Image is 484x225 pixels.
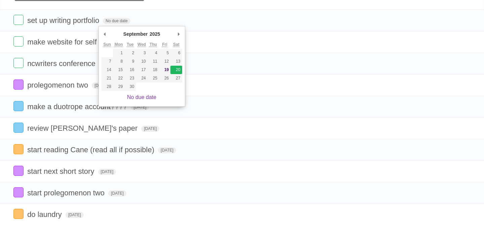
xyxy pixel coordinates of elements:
[124,83,136,91] button: 30
[27,81,90,89] span: prolegomenon two
[113,57,124,66] button: 8
[27,16,101,25] span: set up writing portfolio
[113,49,124,57] button: 1
[159,49,170,57] button: 5
[148,66,159,74] button: 18
[102,66,113,74] button: 14
[13,187,24,197] label: Done
[159,57,170,66] button: 12
[102,74,113,83] button: 21
[27,38,134,46] span: make website for self (neocities)
[124,49,136,57] button: 2
[127,94,156,100] a: No due date
[148,74,159,83] button: 25
[170,66,182,74] button: 20
[159,66,170,74] button: 19
[170,74,182,83] button: 27
[102,29,108,39] button: Previous Month
[27,167,96,175] span: start next short story
[122,29,149,39] div: September
[127,42,133,47] abbr: Tuesday
[131,104,149,110] span: [DATE]
[170,57,182,66] button: 13
[159,74,170,83] button: 26
[173,42,179,47] abbr: Saturday
[148,57,159,66] button: 11
[102,57,113,66] button: 7
[124,66,136,74] button: 16
[13,166,24,176] label: Done
[27,189,106,197] span: start prolegomenon two
[113,66,124,74] button: 15
[148,49,159,57] button: 4
[102,83,113,91] button: 28
[113,74,124,83] button: 22
[108,190,126,196] span: [DATE]
[124,74,136,83] button: 23
[103,42,111,47] abbr: Sunday
[141,126,159,132] span: [DATE]
[149,29,161,39] div: 2025
[13,79,24,90] label: Done
[175,29,182,39] button: Next Month
[103,18,130,24] span: No due date
[124,57,136,66] button: 9
[92,83,110,89] span: [DATE]
[136,49,147,57] button: 3
[13,209,24,219] label: Done
[137,42,146,47] abbr: Wednesday
[115,42,123,47] abbr: Monday
[27,59,97,68] span: ncwriters conference
[150,42,157,47] abbr: Thursday
[66,212,84,218] span: [DATE]
[27,210,64,219] span: do laundry
[27,102,129,111] span: make a duotrope account????
[13,15,24,25] label: Done
[98,169,116,175] span: [DATE]
[113,83,124,91] button: 29
[136,66,147,74] button: 17
[13,58,24,68] label: Done
[13,144,24,154] label: Done
[158,147,176,153] span: [DATE]
[13,36,24,46] label: Done
[136,74,147,83] button: 24
[27,146,156,154] span: start reading Cane (read all if possible)
[136,57,147,66] button: 10
[27,124,139,132] span: review [PERSON_NAME]'s paper
[170,49,182,57] button: 6
[162,42,167,47] abbr: Friday
[13,123,24,133] label: Done
[13,101,24,111] label: Done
